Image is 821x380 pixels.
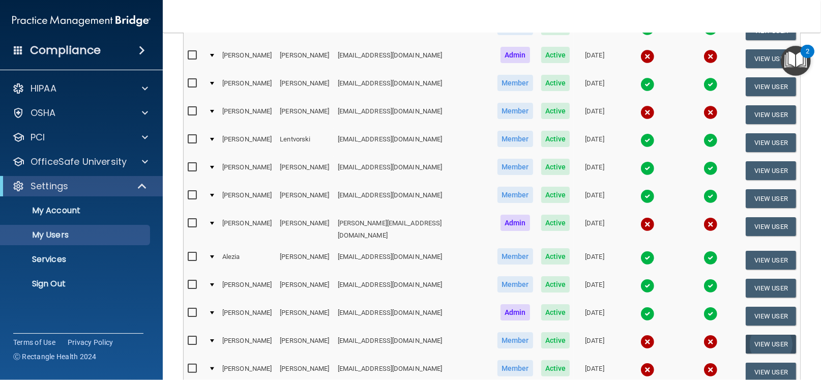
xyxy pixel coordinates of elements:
span: Active [541,248,570,265]
td: [EMAIL_ADDRESS][DOMAIN_NAME] [334,129,493,157]
a: PCI [12,131,148,143]
p: PCI [31,131,45,143]
td: [DATE] [574,157,615,185]
img: PMB logo [12,11,151,31]
a: OSHA [12,107,148,119]
p: Services [7,254,145,265]
img: tick.e7d51cea.svg [703,189,718,203]
td: [PERSON_NAME] [276,73,333,101]
td: [DATE] [574,213,615,246]
span: Active [541,131,570,147]
td: [PERSON_NAME] [218,274,276,302]
img: tick.e7d51cea.svg [703,133,718,148]
img: tick.e7d51cea.svg [703,307,718,321]
img: cross.ca9f0e7f.svg [703,105,718,120]
span: Active [541,276,570,293]
td: [PERSON_NAME] [276,185,333,213]
span: Admin [501,47,530,63]
td: [PERSON_NAME] [218,129,276,157]
p: OfficeSafe University [31,156,127,168]
img: cross.ca9f0e7f.svg [640,105,655,120]
td: [PERSON_NAME] [276,246,333,274]
img: cross.ca9f0e7f.svg [640,363,655,377]
td: [EMAIL_ADDRESS][DOMAIN_NAME] [334,73,493,101]
img: tick.e7d51cea.svg [640,161,655,176]
span: Active [541,215,570,231]
td: [DATE] [574,302,615,330]
span: Active [541,75,570,91]
td: Alezia [218,246,276,274]
h4: Compliance [30,43,101,57]
div: 2 [806,51,809,65]
span: Member [497,159,533,175]
img: tick.e7d51cea.svg [640,133,655,148]
td: [PERSON_NAME] [218,73,276,101]
button: View User [746,217,796,236]
td: [PERSON_NAME] [218,185,276,213]
span: Ⓒ Rectangle Health 2024 [13,352,97,362]
td: [PERSON_NAME] [276,157,333,185]
span: Active [541,187,570,203]
td: [EMAIL_ADDRESS][DOMAIN_NAME] [334,157,493,185]
p: HIPAA [31,82,56,95]
span: Member [497,360,533,376]
td: [DATE] [574,330,615,358]
img: cross.ca9f0e7f.svg [640,49,655,64]
td: [PERSON_NAME] [218,157,276,185]
a: Terms of Use [13,337,55,347]
td: [DATE] [574,274,615,302]
td: [EMAIL_ADDRESS][DOMAIN_NAME] [334,246,493,274]
td: [PERSON_NAME] [218,302,276,330]
td: [EMAIL_ADDRESS][DOMAIN_NAME] [334,274,493,302]
img: cross.ca9f0e7f.svg [640,335,655,349]
button: View User [746,279,796,298]
td: [EMAIL_ADDRESS][DOMAIN_NAME] [334,185,493,213]
img: tick.e7d51cea.svg [640,307,655,321]
span: Admin [501,215,530,231]
span: Active [541,360,570,376]
span: Active [541,304,570,320]
td: [EMAIL_ADDRESS][DOMAIN_NAME] [334,45,493,73]
td: [EMAIL_ADDRESS][DOMAIN_NAME] [334,330,493,358]
span: Member [497,276,533,293]
a: HIPAA [12,82,148,95]
button: View User [746,307,796,326]
span: Active [541,47,570,63]
td: [PERSON_NAME] [276,213,333,246]
span: Member [497,103,533,119]
a: Settings [12,180,148,192]
td: [DATE] [574,101,615,129]
img: tick.e7d51cea.svg [640,279,655,293]
td: [PERSON_NAME] [218,101,276,129]
span: Active [541,332,570,348]
span: Member [497,131,533,147]
button: View User [746,49,796,68]
td: [DATE] [574,73,615,101]
td: [DATE] [574,45,615,73]
td: [PERSON_NAME] [218,330,276,358]
p: My Users [7,230,145,240]
img: tick.e7d51cea.svg [703,77,718,92]
button: View User [746,77,796,96]
p: Sign Out [7,279,145,289]
td: [PERSON_NAME] [276,101,333,129]
img: cross.ca9f0e7f.svg [640,217,655,231]
button: View User [746,251,796,270]
img: tick.e7d51cea.svg [703,279,718,293]
p: OSHA [31,107,56,119]
button: View User [746,335,796,354]
a: OfficeSafe University [12,156,148,168]
td: [PERSON_NAME][EMAIL_ADDRESS][DOMAIN_NAME] [334,213,493,246]
span: Member [497,187,533,203]
img: tick.e7d51cea.svg [640,251,655,265]
img: tick.e7d51cea.svg [703,251,718,265]
span: Active [541,103,570,119]
button: View User [746,161,796,180]
td: [EMAIL_ADDRESS][DOMAIN_NAME] [334,101,493,129]
td: [EMAIL_ADDRESS][DOMAIN_NAME] [334,302,493,330]
td: Lentvorski [276,129,333,157]
img: cross.ca9f0e7f.svg [703,363,718,377]
img: cross.ca9f0e7f.svg [703,49,718,64]
span: Member [497,248,533,265]
td: [PERSON_NAME] [218,45,276,73]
